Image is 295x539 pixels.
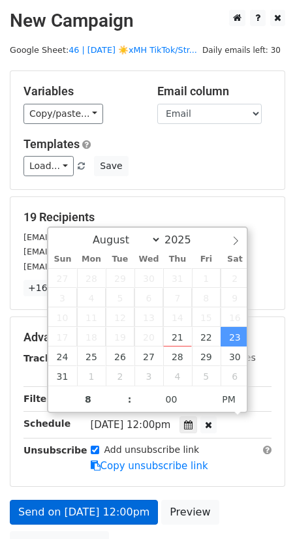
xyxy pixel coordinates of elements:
[48,268,77,288] span: July 27, 2025
[134,327,163,346] span: August 20, 2025
[163,268,192,288] span: July 31, 2025
[192,366,221,386] span: September 5, 2025
[48,327,77,346] span: August 17, 2025
[163,288,192,307] span: August 7, 2025
[23,137,80,151] a: Templates
[134,268,163,288] span: July 30, 2025
[192,268,221,288] span: August 1, 2025
[48,386,128,412] input: Hour
[163,327,192,346] span: August 21, 2025
[106,288,134,307] span: August 5, 2025
[77,327,106,346] span: August 18, 2025
[91,460,208,472] a: Copy unsubscribe link
[23,232,169,242] small: [EMAIL_ADDRESS][DOMAIN_NAME]
[77,307,106,327] span: August 11, 2025
[23,262,169,271] small: [EMAIL_ADDRESS][DOMAIN_NAME]
[192,327,221,346] span: August 22, 2025
[132,386,211,412] input: Minute
[10,500,158,525] a: Send on [DATE] 12:00pm
[163,255,192,264] span: Thu
[23,330,272,345] h5: Advanced
[77,346,106,366] span: August 25, 2025
[10,10,285,32] h2: New Campaign
[106,307,134,327] span: August 12, 2025
[23,210,272,224] h5: 19 Recipients
[69,45,197,55] a: 46 | [DATE] ☀️xMH TikTok/Str...
[48,346,77,366] span: August 24, 2025
[163,307,192,327] span: August 14, 2025
[221,255,249,264] span: Sat
[192,307,221,327] span: August 15, 2025
[106,268,134,288] span: July 29, 2025
[77,366,106,386] span: September 1, 2025
[77,255,106,264] span: Mon
[134,255,163,264] span: Wed
[230,476,295,539] iframe: Chat Widget
[192,255,221,264] span: Fri
[23,393,57,404] strong: Filters
[134,366,163,386] span: September 3, 2025
[221,268,249,288] span: August 2, 2025
[134,307,163,327] span: August 13, 2025
[221,307,249,327] span: August 16, 2025
[221,366,249,386] span: September 6, 2025
[23,156,74,176] a: Load...
[221,346,249,366] span: August 30, 2025
[106,346,134,366] span: August 26, 2025
[104,443,200,457] label: Add unsubscribe link
[134,288,163,307] span: August 6, 2025
[204,351,255,365] label: UTM Codes
[221,327,249,346] span: August 23, 2025
[91,419,171,431] span: [DATE] 12:00pm
[192,288,221,307] span: August 8, 2025
[94,156,128,176] button: Save
[10,45,197,55] small: Google Sheet:
[23,445,87,455] strong: Unsubscribe
[23,247,169,256] small: [EMAIL_ADDRESS][DOMAIN_NAME]
[157,84,272,99] h5: Email column
[134,346,163,366] span: August 27, 2025
[48,255,77,264] span: Sun
[106,366,134,386] span: September 2, 2025
[23,353,67,363] strong: Tracking
[198,45,285,55] a: Daily emails left: 30
[23,84,138,99] h5: Variables
[163,366,192,386] span: September 4, 2025
[48,366,77,386] span: August 31, 2025
[221,288,249,307] span: August 9, 2025
[161,234,208,246] input: Year
[48,288,77,307] span: August 3, 2025
[161,500,219,525] a: Preview
[23,418,70,429] strong: Schedule
[48,307,77,327] span: August 10, 2025
[106,327,134,346] span: August 19, 2025
[211,386,247,412] span: Click to toggle
[77,288,106,307] span: August 4, 2025
[128,386,132,412] span: :
[77,268,106,288] span: July 28, 2025
[192,346,221,366] span: August 29, 2025
[23,104,103,124] a: Copy/paste...
[23,280,78,296] a: +16 more
[106,255,134,264] span: Tue
[163,346,192,366] span: August 28, 2025
[198,43,285,57] span: Daily emails left: 30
